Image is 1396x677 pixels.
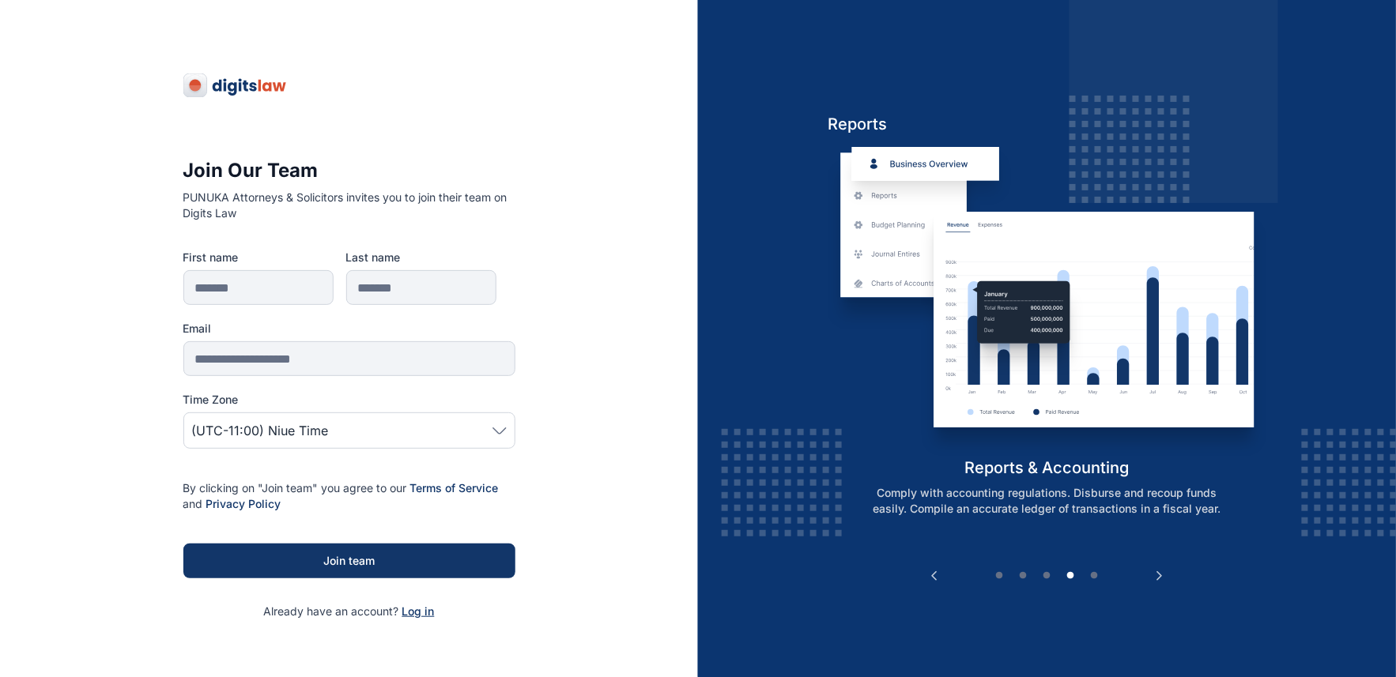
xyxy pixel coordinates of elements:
[992,568,1008,584] button: 1
[346,250,496,265] label: Last name
[183,158,515,183] h3: Join Our Team
[1152,568,1168,584] button: Next
[845,485,1250,517] p: Comply with accounting regulations. Disburse and recoup funds easily. Compile an accurate ledger ...
[828,147,1266,457] img: reports-and-accounting
[183,480,515,512] p: By clicking on "Join team" you agree to our and
[1016,568,1032,584] button: 2
[1063,568,1079,584] button: 4
[1087,568,1103,584] button: 5
[828,113,1266,135] h5: Reports
[192,421,329,440] span: (UTC-11:00) Niue Time
[209,553,490,569] div: Join team
[1039,568,1055,584] button: 3
[926,568,942,584] button: Previous
[410,481,499,495] a: Terms of Service
[828,457,1266,479] h5: reports & accounting
[183,190,515,221] p: PUNUKA Attorneys & Solicitors invites you to join their team on Digits Law
[183,543,515,578] button: Join team
[183,250,334,265] label: First name
[402,604,435,618] a: Log in
[183,392,239,408] span: Time Zone
[206,497,281,510] a: Privacy Policy
[183,321,515,337] label: Email
[183,604,515,619] p: Already have an account?
[183,73,288,98] img: digitslaw-logo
